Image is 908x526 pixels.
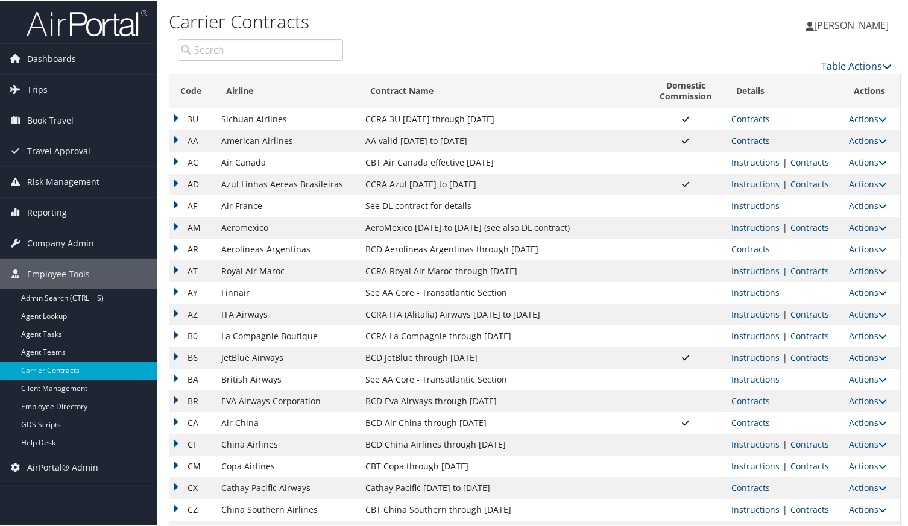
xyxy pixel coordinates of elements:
a: View Ticketing Instructions [731,177,780,189]
a: Actions [849,134,887,145]
td: CI [169,433,215,454]
a: Actions [849,329,887,340]
td: BR [169,389,215,411]
td: Azul Linhas Aereas Brasileiras [215,172,359,194]
span: Book Travel [27,104,74,134]
td: CCRA Royal Air Maroc through [DATE] [359,259,646,281]
a: View Contracts [731,134,770,145]
span: | [780,437,790,449]
a: View Contracts [790,437,829,449]
td: AT [169,259,215,281]
td: B0 [169,324,215,346]
td: BA [169,368,215,389]
td: CBT China Southern through [DATE] [359,498,646,519]
td: BCD Eva Airways through [DATE] [359,389,646,411]
td: American Airlines [215,129,359,151]
td: BCD JetBlue through [DATE] [359,346,646,368]
a: View Ticketing Instructions [731,199,780,210]
span: Risk Management [27,166,99,196]
td: See AA Core - Transatlantic Section [359,368,646,389]
a: View Ticketing Instructions [731,437,780,449]
td: ITA Airways [215,302,359,324]
th: Airline: activate to sort column ascending [215,73,359,107]
a: Actions [849,286,887,297]
td: CCRA ITA (Alitalia) Airways [DATE] to [DATE] [359,302,646,324]
span: | [780,459,790,471]
td: Air Canada [215,151,359,172]
td: AY [169,281,215,302]
th: DomesticCommission: activate to sort column ascending [646,73,725,107]
a: Actions [849,307,887,319]
td: AM [169,216,215,237]
td: China Airlines [215,433,359,454]
span: Dashboards [27,43,76,73]
a: View Contracts [790,177,829,189]
td: Cathay Pacific Airways [215,476,359,498]
th: Contract Name: activate to sort column ascending [359,73,646,107]
td: AA valid [DATE] to [DATE] [359,129,646,151]
a: View Contracts [790,503,829,514]
a: View Ticketing Instructions [731,307,780,319]
td: JetBlue Airways [215,346,359,368]
td: BCD Air China through [DATE] [359,411,646,433]
td: China Southern Airlines [215,498,359,519]
a: Actions [849,112,887,124]
td: CX [169,476,215,498]
td: CBT Copa through [DATE] [359,454,646,476]
a: View Ticketing Instructions [731,221,780,232]
span: Travel Approval [27,135,90,165]
a: Actions [849,351,887,362]
td: British Airways [215,368,359,389]
td: 3U [169,107,215,129]
a: View Ticketing Instructions [731,372,780,384]
a: View Ticketing Instructions [731,351,780,362]
td: BCD China Airlines through [DATE] [359,433,646,454]
a: Actions [849,503,887,514]
a: Actions [849,481,887,492]
a: View Contracts [790,307,829,319]
a: View Contracts [790,329,829,340]
a: Actions [849,394,887,405]
td: CCRA Azul [DATE] to [DATE] [359,172,646,194]
td: CCRA 3U [DATE] through [DATE] [359,107,646,129]
td: AA [169,129,215,151]
a: Actions [849,155,887,167]
a: View Contracts [731,416,770,427]
span: Company Admin [27,227,94,257]
td: Finnair [215,281,359,302]
a: Actions [849,372,887,384]
a: [PERSON_NAME] [806,6,901,42]
td: AF [169,194,215,216]
td: CBT Air Canada effective [DATE] [359,151,646,172]
td: B6 [169,346,215,368]
td: EVA Airways Corporation [215,389,359,411]
a: View Contracts [731,112,770,124]
span: AirPortal® Admin [27,451,98,481]
a: View Ticketing Instructions [731,286,780,297]
th: Details: activate to sort column ascending [725,73,843,107]
th: Code: activate to sort column descending [169,73,215,107]
input: Search [178,38,343,60]
a: View Contracts [790,459,829,471]
span: Employee Tools [27,258,90,288]
span: | [780,177,790,189]
a: Actions [849,242,887,254]
td: Aerolineas Argentinas [215,237,359,259]
span: | [780,351,790,362]
th: Actions [843,73,900,107]
td: AeroMexico [DATE] to [DATE] (see also DL contract) [359,216,646,237]
td: Air France [215,194,359,216]
td: AR [169,237,215,259]
td: Aeromexico [215,216,359,237]
a: View Contracts [790,264,829,275]
img: airportal-logo.png [27,8,147,36]
td: Cathay Pacific [DATE] to [DATE] [359,476,646,498]
td: Royal Air Maroc [215,259,359,281]
span: | [780,307,790,319]
span: Reporting [27,196,67,227]
td: Air China [215,411,359,433]
a: View Ticketing Instructions [731,329,780,340]
a: View Ticketing Instructions [731,459,780,471]
a: Actions [849,264,887,275]
a: Actions [849,437,887,449]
